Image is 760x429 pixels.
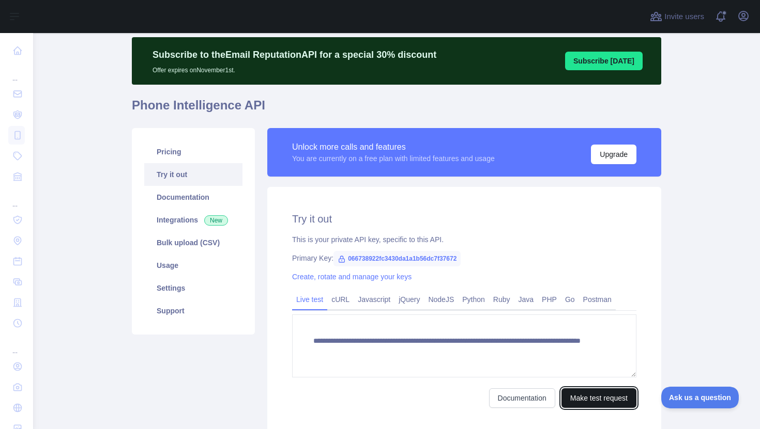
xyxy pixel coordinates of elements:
[144,299,242,322] a: Support
[292,273,412,281] a: Create, rotate and manage your keys
[292,234,636,245] div: This is your private API key, specific to this API.
[489,388,555,408] a: Documentation
[664,11,704,23] span: Invite users
[538,291,561,308] a: PHP
[333,251,461,266] span: 066738922fc3430da1a1b56dc7f37672
[8,62,25,83] div: ...
[565,52,643,70] button: Subscribe [DATE]
[204,215,228,226] span: New
[661,387,739,408] iframe: Toggle Customer Support
[144,140,242,163] a: Pricing
[292,253,636,263] div: Primary Key:
[8,188,25,209] div: ...
[489,291,514,308] a: Ruby
[132,97,661,122] h1: Phone Intelligence API
[292,153,495,164] div: You are currently on a free plan with limited features and usage
[327,291,354,308] a: cURL
[561,388,636,408] button: Make test request
[144,231,242,254] a: Bulk upload (CSV)
[424,291,458,308] a: NodeJS
[514,291,538,308] a: Java
[292,291,327,308] a: Live test
[458,291,489,308] a: Python
[144,254,242,277] a: Usage
[394,291,424,308] a: jQuery
[292,212,636,226] h2: Try it out
[292,141,495,153] div: Unlock more calls and features
[144,277,242,299] a: Settings
[144,209,242,231] a: Integrations New
[144,163,242,186] a: Try it out
[153,47,436,62] p: Subscribe to the Email Reputation API for a special 30 % discount
[591,145,636,164] button: Upgrade
[144,186,242,209] a: Documentation
[153,62,436,74] p: Offer expires on November 1st.
[648,8,706,25] button: Invite users
[8,335,25,355] div: ...
[354,291,394,308] a: Javascript
[561,291,579,308] a: Go
[579,291,616,308] a: Postman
